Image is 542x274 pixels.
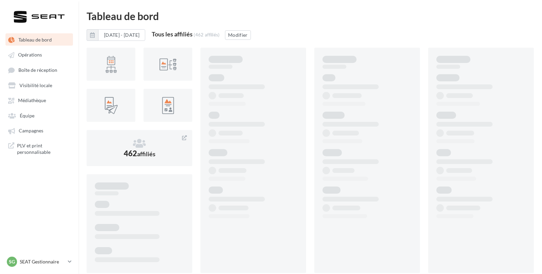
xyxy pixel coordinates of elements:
[98,29,145,41] button: [DATE] - [DATE]
[9,258,15,265] span: SG
[19,128,43,134] span: Campagnes
[194,32,220,37] div: (462 affiliés)
[4,48,74,61] a: Opérations
[87,29,145,41] button: [DATE] - [DATE]
[5,255,73,268] a: SG SEAT Gestionnaire
[4,140,74,158] a: PLV et print personnalisable
[225,30,251,40] button: Modifier
[152,31,193,37] div: Tous les affiliés
[124,149,155,158] span: 462
[4,124,74,136] a: Campagnes
[20,113,34,118] span: Équipe
[18,98,46,103] span: Médiathèque
[19,82,52,88] span: Visibilité locale
[4,64,74,76] a: Boîte de réception
[20,258,65,265] p: SEAT Gestionnaire
[137,150,155,158] span: affiliés
[87,11,534,21] div: Tableau de bord
[4,79,74,91] a: Visibilité locale
[4,94,74,106] a: Médiathèque
[18,52,42,58] span: Opérations
[17,142,70,156] span: PLV et print personnalisable
[4,109,74,122] a: Équipe
[18,37,52,43] span: Tableau de bord
[4,33,74,46] a: Tableau de bord
[18,67,57,73] span: Boîte de réception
